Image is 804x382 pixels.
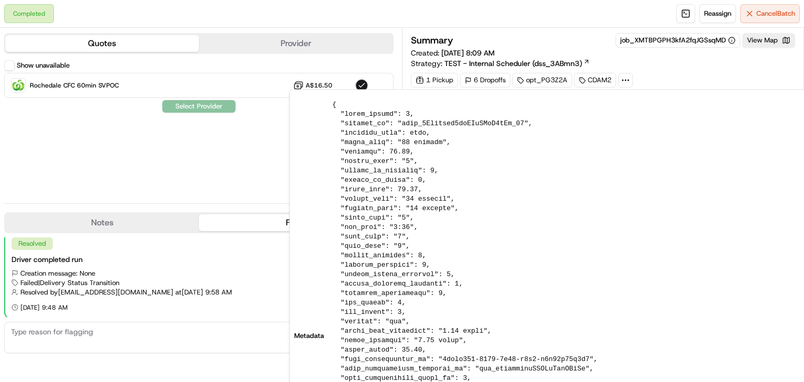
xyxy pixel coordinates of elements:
span: A$16.50 [306,81,332,90]
span: TEST - Internal Scheduler (dss_3ABmn3) [444,58,582,69]
span: Cancel Batch [756,9,795,18]
div: Resolved [12,237,53,250]
div: CDAM2 [574,73,616,88]
button: Flags [199,214,393,231]
h3: Summary [411,36,453,45]
button: A$16.50 [293,80,332,91]
div: 1 Pickup [411,73,458,88]
button: Quotes [5,35,199,52]
button: Provider [199,35,393,52]
span: Resolved by [EMAIL_ADDRESS][DOMAIN_NAME] [20,288,173,297]
div: opt_PG3Z2A [512,73,572,88]
div: 6 Dropoffs [460,73,510,88]
div: Strategy: [411,58,590,69]
span: [DATE] 9:48 AM [20,303,68,312]
span: Created: [411,48,495,58]
span: [DATE] 8:09 AM [441,48,495,58]
div: Driver completed run [12,254,387,265]
img: Woolworths Truck [12,79,25,92]
span: Rochedale CFC 60min SVPOC [30,81,119,90]
button: Reassign [699,4,736,23]
span: at [DATE] 9:58 AM [175,288,232,297]
button: CancelBatch [740,4,800,23]
button: View Map [742,33,795,48]
label: Show unavailable [17,61,70,70]
span: Metadata [294,331,324,341]
a: TEST - Internal Scheduler (dss_3ABmn3) [444,58,590,69]
button: job_XMTBPGPH3kfA2fqJGSsqMD [620,36,735,45]
span: Reassign [704,9,731,18]
span: Creation message: None [20,269,95,278]
span: Failed | Delivery Status Transition [20,278,119,288]
button: Notes [5,214,199,231]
